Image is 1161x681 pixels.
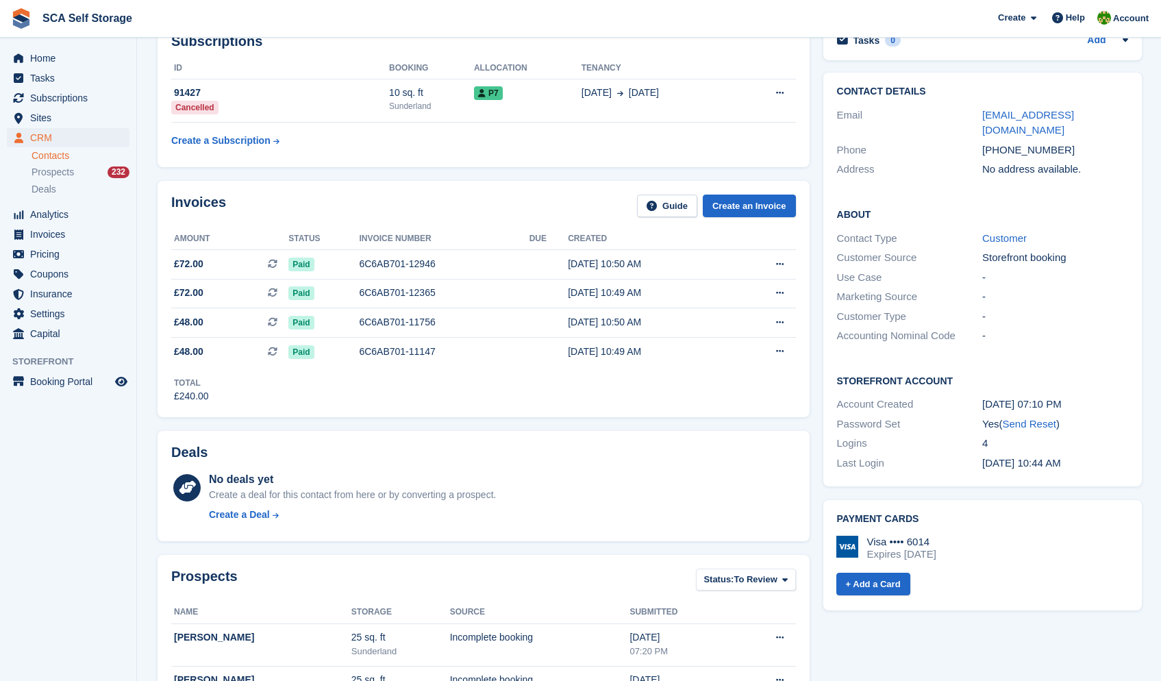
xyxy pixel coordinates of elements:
span: £48.00 [174,315,203,330]
div: No address available. [982,162,1128,177]
div: Create a Subscription [171,134,271,148]
div: Email [837,108,983,138]
th: ID [171,58,389,79]
div: [DATE] 07:10 PM [982,397,1128,412]
a: menu [7,245,129,264]
span: £48.00 [174,345,203,359]
a: menu [7,324,129,343]
th: Status [288,228,359,250]
div: 6C6AB701-11756 [359,315,529,330]
div: Incomplete booking [450,630,630,645]
span: Deals [32,183,56,196]
div: Password Set [837,417,983,432]
span: Status: [703,573,734,586]
div: Create a deal for this contact from here or by converting a prospect. [209,488,496,502]
div: Customer Source [837,250,983,266]
span: Storefront [12,355,136,369]
div: [PERSON_NAME] [174,630,351,645]
a: menu [7,372,129,391]
span: To Review [734,573,777,586]
a: Create an Invoice [703,195,796,217]
div: Address [837,162,983,177]
th: Due [529,228,569,250]
h2: Invoices [171,195,226,217]
a: Create a Subscription [171,128,279,153]
div: [DATE] [629,630,733,645]
a: Deals [32,182,129,197]
div: 91427 [171,86,389,100]
div: 07:20 PM [629,645,733,658]
div: Logins [837,436,983,451]
span: Insurance [30,284,112,304]
span: Capital [30,324,112,343]
a: Add [1087,33,1106,49]
span: Tasks [30,69,112,88]
button: Status: To Review [696,569,795,591]
div: 6C6AB701-12946 [359,257,529,271]
th: Source [450,602,630,623]
span: Subscriptions [30,88,112,108]
span: Paid [288,345,314,359]
div: [DATE] 10:49 AM [568,345,732,359]
span: Paid [288,316,314,330]
span: £72.00 [174,257,203,271]
div: Yes [982,417,1128,432]
a: menu [7,225,129,244]
th: Submitted [629,602,733,623]
span: Home [30,49,112,68]
span: Booking Portal [30,372,112,391]
div: - [982,270,1128,286]
div: - [982,289,1128,305]
div: Phone [837,143,983,158]
a: Contacts [32,149,129,162]
div: [DATE] 10:50 AM [568,257,732,271]
div: - [982,309,1128,325]
a: menu [7,108,129,127]
th: Storage [351,602,450,623]
span: P7 [474,86,503,100]
th: Booking [389,58,474,79]
a: Customer [982,232,1027,244]
div: Account Created [837,397,983,412]
a: menu [7,88,129,108]
span: Analytics [30,205,112,224]
div: Expires [DATE] [867,548,936,560]
div: £240.00 [174,389,209,404]
span: Paid [288,258,314,271]
a: Create a Deal [209,508,496,522]
div: - [982,328,1128,344]
a: Guide [637,195,697,217]
div: Use Case [837,270,983,286]
div: Total [174,377,209,389]
div: 6C6AB701-11147 [359,345,529,359]
a: menu [7,264,129,284]
div: Storefront booking [982,250,1128,266]
a: Preview store [113,373,129,390]
a: Prospects 232 [32,165,129,179]
span: Pricing [30,245,112,264]
a: menu [7,304,129,323]
span: [DATE] [629,86,659,100]
img: stora-icon-8386f47178a22dfd0bd8f6a31ec36ba5ce8667c1dd55bd0f319d3a0aa187defe.svg [11,8,32,29]
span: ( ) [999,418,1060,430]
div: No deals yet [209,471,496,488]
a: menu [7,69,129,88]
h2: About [837,207,1128,221]
div: Accounting Nominal Code [837,328,983,344]
h2: Storefront Account [837,373,1128,387]
a: menu [7,205,129,224]
div: Create a Deal [209,508,270,522]
a: [EMAIL_ADDRESS][DOMAIN_NAME] [982,109,1074,136]
div: 10 sq. ft [389,86,474,100]
div: Sunderland [389,100,474,112]
span: CRM [30,128,112,147]
div: [DATE] 10:50 AM [568,315,732,330]
time: 2025-08-28 09:44:04 UTC [982,457,1061,469]
span: Prospects [32,166,74,179]
th: Created [568,228,732,250]
div: Cancelled [171,101,219,114]
h2: Tasks [853,34,880,47]
th: Amount [171,228,288,250]
h2: Subscriptions [171,34,796,49]
span: Help [1066,11,1085,25]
